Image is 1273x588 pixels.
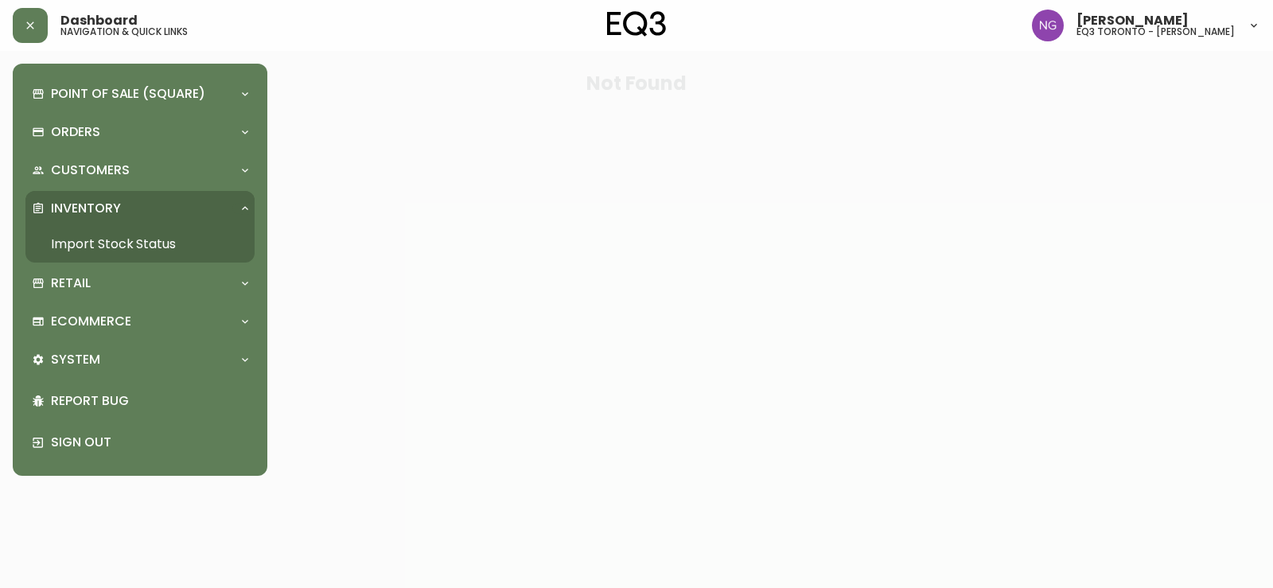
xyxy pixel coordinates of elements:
[51,392,248,410] p: Report Bug
[51,275,91,292] p: Retail
[25,191,255,226] div: Inventory
[25,342,255,377] div: System
[607,11,666,37] img: logo
[51,434,248,451] p: Sign Out
[51,123,100,141] p: Orders
[60,14,138,27] span: Dashboard
[51,351,100,368] p: System
[1076,27,1235,37] h5: eq3 toronto - [PERSON_NAME]
[51,313,131,330] p: Ecommerce
[25,422,255,463] div: Sign Out
[25,153,255,188] div: Customers
[1076,14,1189,27] span: [PERSON_NAME]
[51,200,121,217] p: Inventory
[25,226,255,263] a: Import Stock Status
[25,115,255,150] div: Orders
[25,266,255,301] div: Retail
[51,85,205,103] p: Point of Sale (Square)
[25,380,255,422] div: Report Bug
[51,162,130,179] p: Customers
[1032,10,1064,41] img: e41bb40f50a406efe12576e11ba219ad
[60,27,188,37] h5: navigation & quick links
[25,304,255,339] div: Ecommerce
[25,76,255,111] div: Point of Sale (Square)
